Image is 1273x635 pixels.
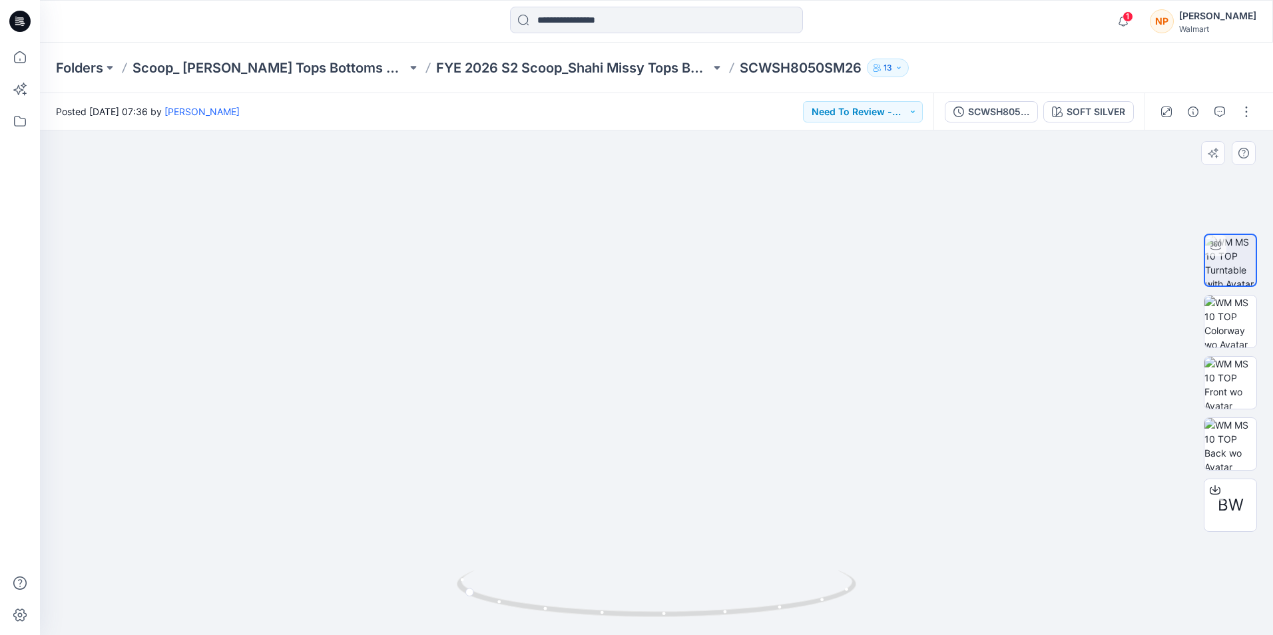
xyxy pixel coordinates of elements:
[132,59,407,77] a: Scoop_ [PERSON_NAME] Tops Bottoms Dresses
[1204,418,1256,470] img: WM MS 10 TOP Back wo Avatar
[867,59,909,77] button: 13
[1204,296,1256,347] img: WM MS 10 TOP Colorway wo Avatar
[968,105,1029,119] div: SCWSH8050SM26
[1067,105,1125,119] div: SOFT SILVER
[1123,11,1133,22] span: 1
[1179,24,1256,34] div: Walmart
[1043,101,1134,122] button: SOFT SILVER
[1182,101,1204,122] button: Details
[1179,8,1256,24] div: [PERSON_NAME]
[1205,235,1256,286] img: WM MS 10 TOP Turntable with Avatar
[164,106,240,117] a: [PERSON_NAME]
[1150,9,1174,33] div: NP
[56,59,103,77] a: Folders
[740,59,862,77] p: SCWSH8050SM26
[56,105,240,118] span: Posted [DATE] 07:36 by
[884,61,892,75] p: 13
[436,59,710,77] a: FYE 2026 S2 Scoop_Shahi Missy Tops Bottoms Dresses Board
[945,101,1038,122] button: SCWSH8050SM26
[1204,357,1256,409] img: WM MS 10 TOP Front wo Avatar
[1218,493,1244,517] span: BW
